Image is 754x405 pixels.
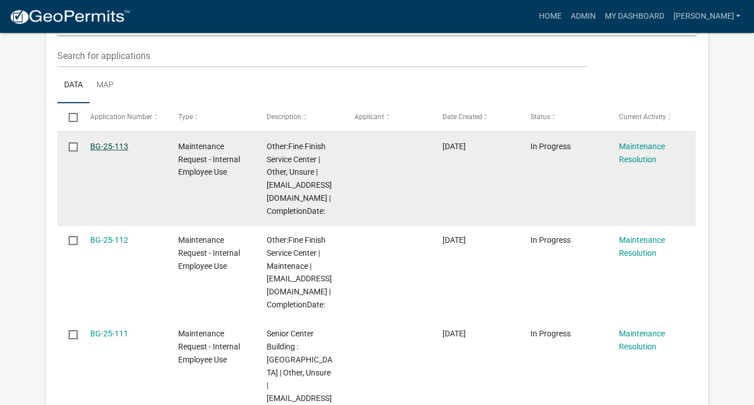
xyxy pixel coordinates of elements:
[534,6,566,27] a: Home
[566,6,600,27] a: Admin
[57,44,587,67] input: Search for applications
[618,142,664,164] a: Maintenance Resolution
[90,142,128,151] a: BG-25-113
[618,329,664,351] a: Maintenance Resolution
[90,329,128,338] a: BG-25-111
[608,103,696,130] datatable-header-cell: Current Activity
[57,67,90,104] a: Data
[344,103,432,130] datatable-header-cell: Applicant
[90,67,120,104] a: Map
[266,113,301,121] span: Description
[57,103,79,130] datatable-header-cell: Select
[443,235,466,244] span: 09/18/2025
[178,142,240,177] span: Maintenance Request - Internal Employee Use
[266,235,331,309] span: Other:Fine Finish Service Center | Maintenace | nmcdaniel@madisonco.us | CompletionDate:
[90,235,128,244] a: BG-25-112
[266,142,331,216] span: Other:Fine Finish Service Center | Other, Unsure | cstephen@madisonco.us | CompletionDate:
[530,329,571,338] span: In Progress
[530,235,571,244] span: In Progress
[530,113,550,121] span: Status
[618,113,665,121] span: Current Activity
[79,103,167,130] datatable-header-cell: Application Number
[520,103,608,130] datatable-header-cell: Status
[668,6,745,27] a: [PERSON_NAME]
[178,235,240,271] span: Maintenance Request - Internal Employee Use
[90,113,152,121] span: Application Number
[432,103,520,130] datatable-header-cell: Date Created
[618,235,664,258] a: Maintenance Resolution
[530,142,571,151] span: In Progress
[600,6,668,27] a: My Dashboard
[255,103,343,130] datatable-header-cell: Description
[443,329,466,338] span: 09/18/2025
[355,113,384,121] span: Applicant
[167,103,255,130] datatable-header-cell: Type
[178,113,193,121] span: Type
[443,113,482,121] span: Date Created
[443,142,466,151] span: 09/18/2025
[178,329,240,364] span: Maintenance Request - Internal Employee Use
